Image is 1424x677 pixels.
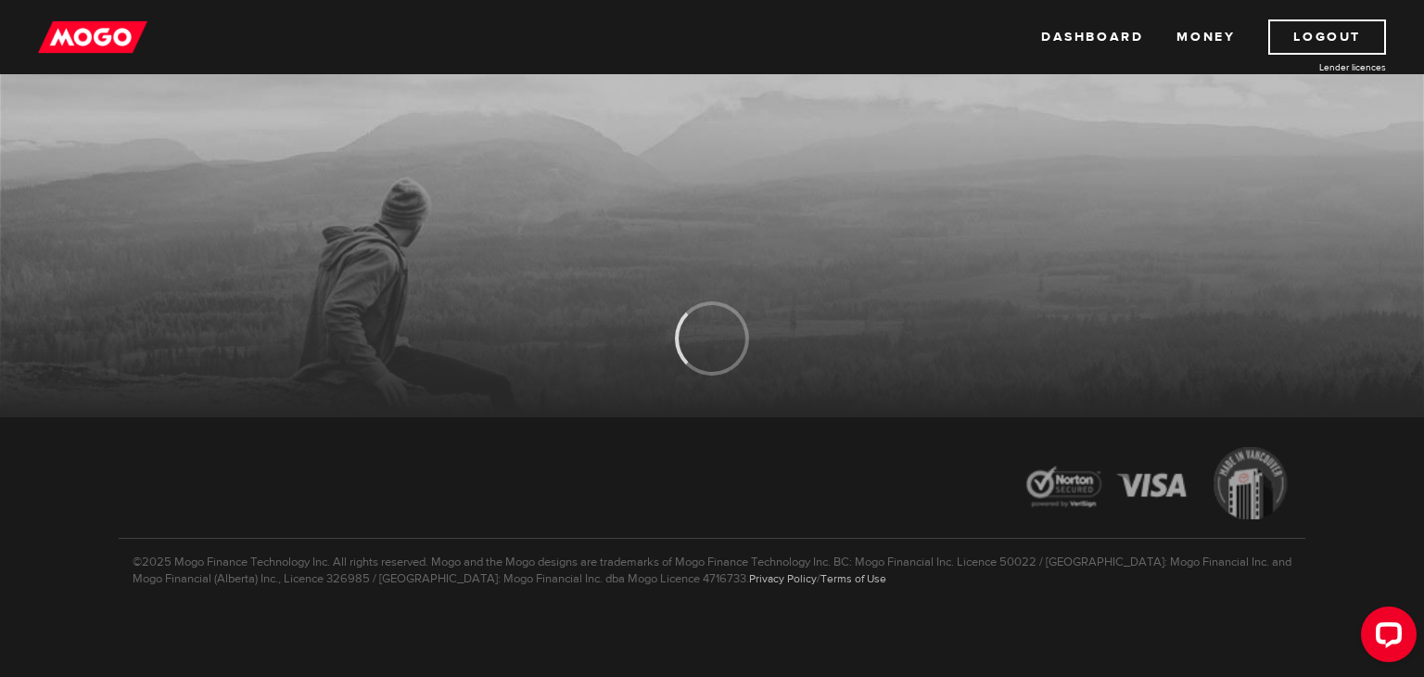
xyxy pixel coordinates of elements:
[38,19,147,55] img: mogo_logo-11ee424be714fa7cbb0f0f49df9e16ec.png
[1268,19,1386,55] a: Logout
[1009,433,1305,538] img: legal-icons-92a2ffecb4d32d839781d1b4e4802d7b.png
[1346,599,1424,677] iframe: LiveChat chat widget
[1041,19,1143,55] a: Dashboard
[820,571,886,586] a: Terms of Use
[119,538,1305,587] p: ©2025 Mogo Finance Technology Inc. All rights reserved. Mogo and the Mogo designs are trademarks ...
[1176,19,1235,55] a: Money
[1247,60,1386,74] a: Lender licences
[749,571,817,586] a: Privacy Policy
